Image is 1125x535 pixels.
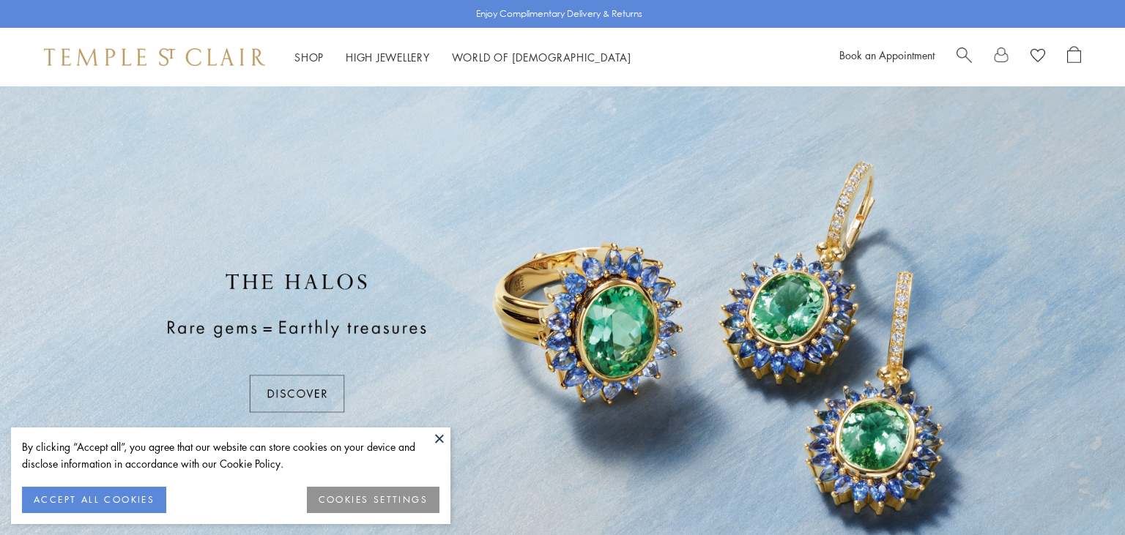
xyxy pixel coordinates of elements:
[294,50,324,64] a: ShopShop
[22,487,166,513] button: ACCEPT ALL COOKIES
[22,438,439,472] div: By clicking “Accept all”, you agree that our website can store cookies on your device and disclos...
[346,50,430,64] a: High JewelleryHigh Jewellery
[294,48,631,67] nav: Main navigation
[1067,46,1081,68] a: Open Shopping Bag
[476,7,642,21] p: Enjoy Complimentary Delivery & Returns
[839,48,935,62] a: Book an Appointment
[452,50,631,64] a: World of [DEMOGRAPHIC_DATA]World of [DEMOGRAPHIC_DATA]
[44,48,265,66] img: Temple St. Clair
[1031,46,1045,68] a: View Wishlist
[307,487,439,513] button: COOKIES SETTINGS
[957,46,972,68] a: Search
